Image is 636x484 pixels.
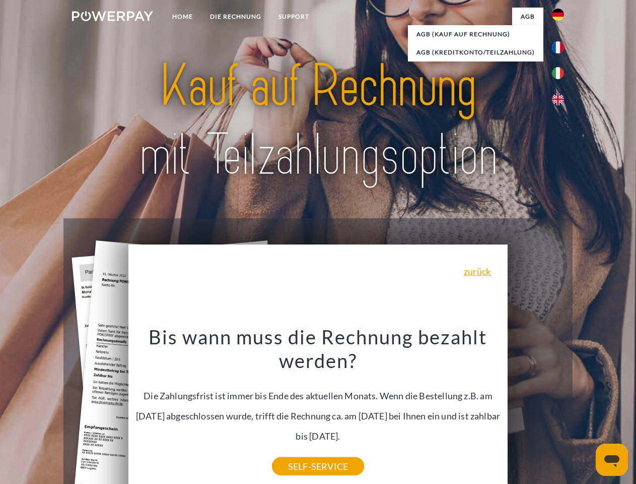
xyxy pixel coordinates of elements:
[270,8,318,26] a: SUPPORT
[552,41,564,53] img: fr
[96,48,540,193] img: title-powerpay_de.svg
[408,43,543,62] a: AGB (Kreditkonto/Teilzahlung)
[272,457,364,475] a: SELF-SERVICE
[408,25,543,43] a: AGB (Kauf auf Rechnung)
[164,8,201,26] a: Home
[552,9,564,21] img: de
[134,325,502,466] div: Die Zahlungsfrist ist immer bis Ende des aktuellen Monats. Wenn die Bestellung z.B. am [DATE] abg...
[596,444,628,476] iframe: Schaltfläche zum Öffnen des Messaging-Fensters
[552,67,564,79] img: it
[201,8,270,26] a: DIE RECHNUNG
[464,267,490,276] a: zurück
[134,325,502,373] h3: Bis wann muss die Rechnung bezahlt werden?
[552,93,564,105] img: en
[72,11,153,21] img: logo-powerpay-white.svg
[512,8,543,26] a: agb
